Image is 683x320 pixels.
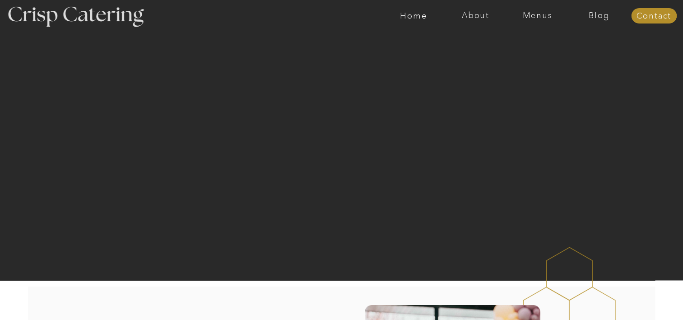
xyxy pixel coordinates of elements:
a: Contact [631,12,677,21]
a: Blog [568,11,630,20]
a: Home [383,11,445,20]
a: About [445,11,506,20]
a: Menus [506,11,568,20]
